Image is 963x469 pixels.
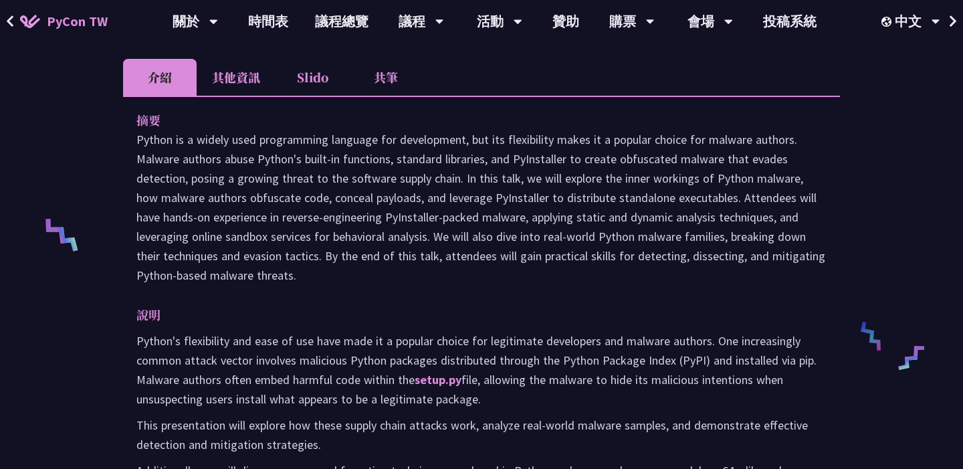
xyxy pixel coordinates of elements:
p: This presentation will explore how these supply chain attacks work, analyze real-world malware sa... [136,415,827,454]
p: Python is a widely used programming language for development, but its flexibility makes it a popu... [136,130,827,285]
p: 摘要 [136,110,800,130]
img: Home icon of PyCon TW 2025 [20,15,40,28]
li: 其他資訊 [197,59,276,96]
li: 介紹 [123,59,197,96]
li: 共筆 [349,59,423,96]
p: Python's flexibility and ease of use have made it a popular choice for legitimate developers and ... [136,331,827,409]
img: Locale Icon [881,17,895,27]
li: Slido [276,59,349,96]
a: setup.py [415,372,461,387]
a: PyCon TW [7,5,121,38]
span: PyCon TW [47,11,108,31]
p: 說明 [136,305,800,324]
